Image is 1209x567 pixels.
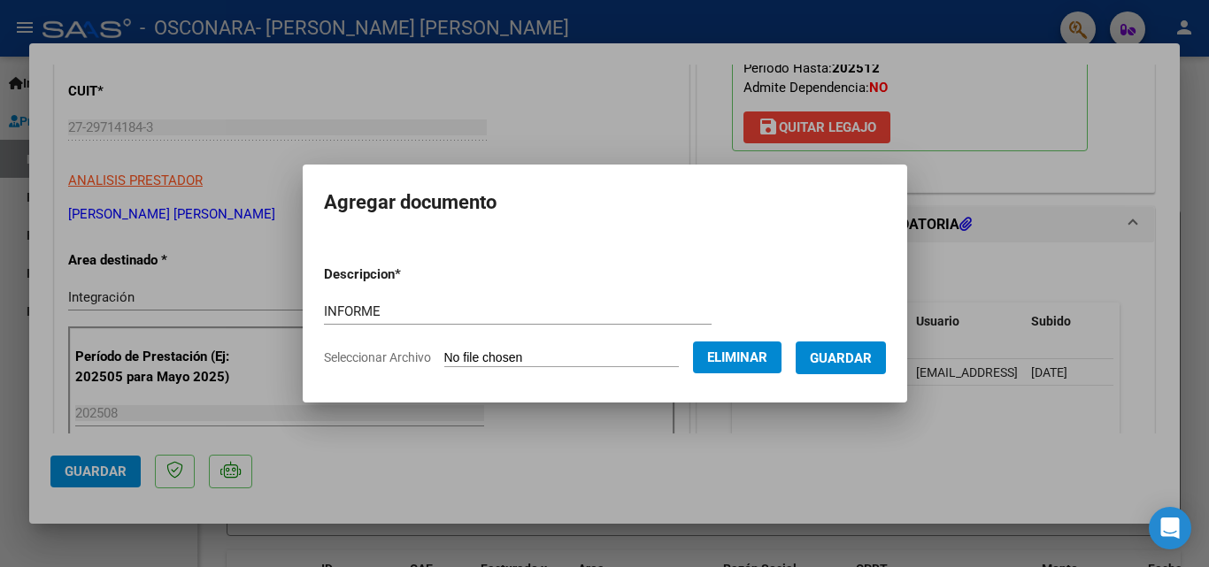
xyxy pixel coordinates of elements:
span: Guardar [810,350,872,366]
button: Guardar [796,341,886,374]
span: Seleccionar Archivo [324,350,431,364]
span: Eliminar [707,349,767,365]
h2: Agregar documento [324,186,886,219]
p: Descripcion [324,264,493,285]
button: Eliminar [693,341,782,373]
div: Open Intercom Messenger [1149,507,1191,549]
